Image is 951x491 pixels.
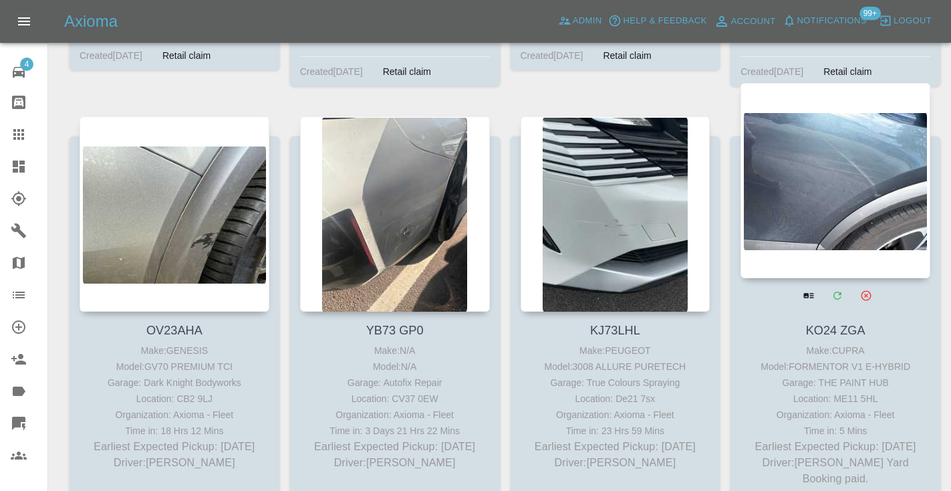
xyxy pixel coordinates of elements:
div: Time in: 23 Hrs 59 Mins [524,423,707,439]
p: Earliest Expected Pickup: [DATE] [524,439,707,455]
div: Location: CV37 0EW [303,391,487,407]
div: Created [DATE] [521,47,583,64]
p: Driver: [PERSON_NAME] [303,455,487,471]
p: Driver: [PERSON_NAME] Yard [744,455,927,471]
div: Location: ME11 5HL [744,391,927,407]
div: Created [DATE] [300,64,363,80]
div: Location: De21 7sx [524,391,707,407]
p: Earliest Expected Pickup: [DATE] [744,439,927,455]
p: Booking paid. [744,471,927,487]
a: OV23AHA [146,324,202,337]
div: Model: GV70 PREMIUM TCI [83,359,266,375]
a: Admin [555,11,605,31]
div: Model: 3008 ALLURE PURETECH [524,359,707,375]
div: Make: N/A [303,342,487,359]
div: Created [DATE] [80,47,142,64]
div: Time in: 18 Hrs 12 Mins [83,423,266,439]
div: Location: CB2 9LJ [83,391,266,407]
span: 4 [20,58,33,71]
span: Account [731,14,776,29]
h5: Axioma [64,11,118,32]
div: Time in: 5 Mins [744,423,927,439]
div: Retail claim [152,47,221,64]
span: Notifications [797,13,867,29]
a: View [795,282,822,309]
div: Model: FORMENTOR V1 E-HYBRID [744,359,927,375]
span: Logout [894,13,932,29]
p: Driver: [PERSON_NAME] [524,455,707,471]
div: Retail claim [813,64,881,80]
button: Logout [875,11,935,31]
a: Modify [823,282,851,309]
div: Make: PEUGEOT [524,342,707,359]
div: Organization: Axioma - Fleet [83,407,266,423]
div: Time in: 3 Days 21 Hrs 22 Mins [303,423,487,439]
a: KJ73LHL [590,324,640,337]
div: Organization: Axioma - Fleet [303,407,487,423]
a: Account [710,11,779,32]
button: Archive [852,282,879,309]
div: Model: N/A [303,359,487,375]
p: Earliest Expected Pickup: [DATE] [303,439,487,455]
button: Help & Feedback [605,11,710,31]
div: Garage: True Colours Spraying [524,375,707,391]
span: Help & Feedback [623,13,706,29]
div: Garage: Autofix Repair [303,375,487,391]
p: Earliest Expected Pickup: [DATE] [83,439,266,455]
div: Make: GENESIS [83,342,266,359]
a: YB73 GP0 [366,324,424,337]
div: Organization: Axioma - Fleet [524,407,707,423]
div: Garage: THE PAINT HUB [744,375,927,391]
button: Open drawer [8,5,40,37]
p: Driver: [PERSON_NAME] [83,455,266,471]
div: Garage: Dark Knight Bodyworks [83,375,266,391]
a: KO24 ZGA [806,324,865,337]
div: Retail claim [373,64,441,80]
button: Notifications [779,11,870,31]
span: 99+ [859,7,881,20]
div: Organization: Axioma - Fleet [744,407,927,423]
div: Created [DATE] [740,64,803,80]
span: Admin [573,13,602,29]
div: Make: CUPRA [744,342,927,359]
div: Retail claim [593,47,661,64]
